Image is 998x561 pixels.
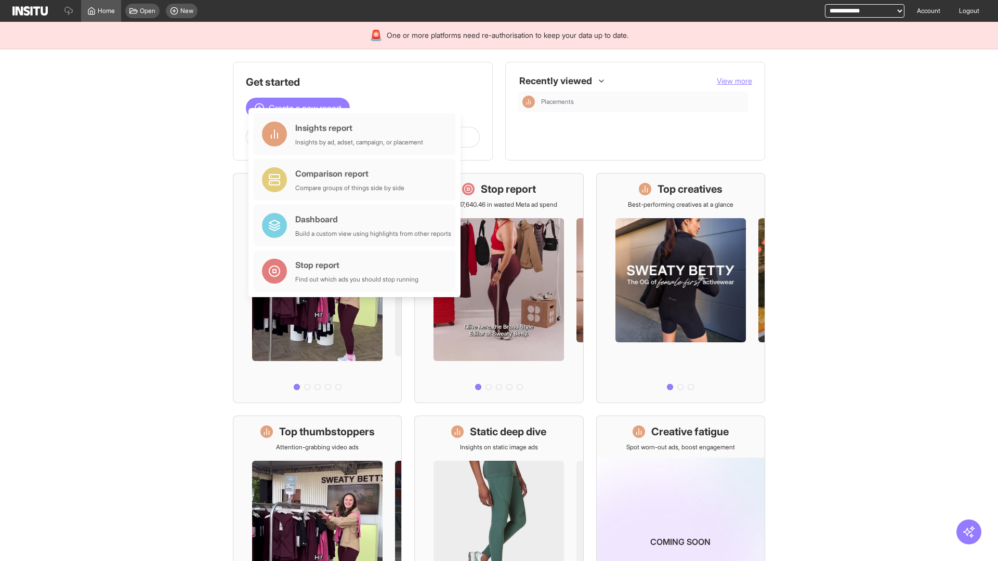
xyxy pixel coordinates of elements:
span: Placements [541,98,574,106]
span: One or more platforms need re-authorisation to keep your data up to date. [387,30,628,41]
h1: Top thumbstoppers [279,424,375,439]
span: Open [140,7,155,15]
span: Home [98,7,115,15]
span: Placements [541,98,744,106]
div: Insights by ad, adset, campaign, or placement [295,138,423,146]
a: What's live nowSee all active ads instantly [233,173,402,403]
div: Compare groups of things side by side [295,184,404,192]
h1: Top creatives [658,182,723,196]
span: Create a new report [269,102,342,114]
span: View more [717,76,752,85]
button: View more [717,76,752,86]
div: Build a custom view using highlights from other reports [295,230,451,238]
img: Logo [12,6,48,16]
button: Create a new report [246,98,350,118]
h1: Static deep dive [470,424,546,439]
span: New [180,7,193,15]
a: Top creativesBest-performing creatives at a glance [596,173,765,403]
div: Comparison report [295,167,404,180]
div: Dashboard [295,213,451,225]
div: Stop report [295,259,418,271]
h1: Stop report [481,182,536,196]
p: Attention-grabbing video ads [276,443,359,451]
div: 🚨 [370,28,383,43]
p: Best-performing creatives at a glance [628,201,733,209]
div: Insights [522,96,535,108]
p: Insights on static image ads [460,443,538,451]
div: Find out which ads you should stop running [295,275,418,284]
a: Stop reportSave £17,640.46 in wasted Meta ad spend [414,173,583,403]
p: Save £17,640.46 in wasted Meta ad spend [441,201,557,209]
div: Insights report [295,122,423,134]
h1: Get started [246,75,480,89]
